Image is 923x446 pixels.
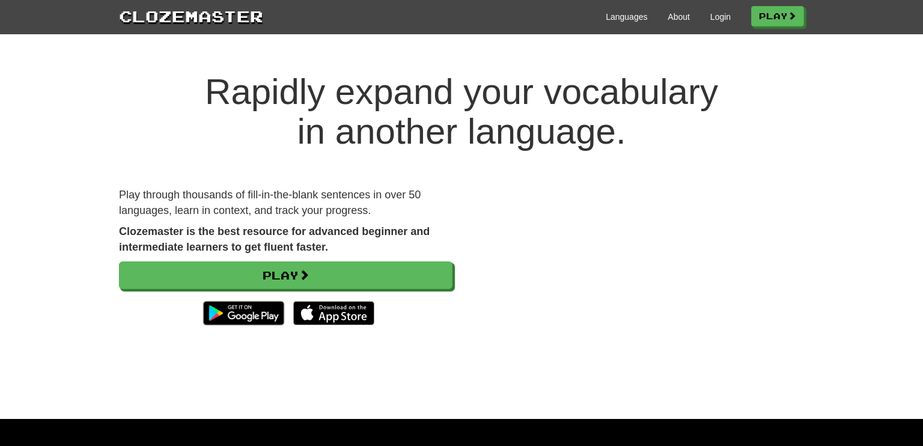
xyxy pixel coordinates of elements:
a: Play [751,6,804,26]
a: Clozemaster [119,5,263,27]
img: Download_on_the_App_Store_Badge_US-UK_135x40-25178aeef6eb6b83b96f5f2d004eda3bffbb37122de64afbaef7... [293,301,374,325]
a: Login [710,11,731,23]
a: Languages [606,11,647,23]
strong: Clozemaster is the best resource for advanced beginner and intermediate learners to get fluent fa... [119,225,430,253]
img: Get it on Google Play [197,295,290,331]
a: About [668,11,690,23]
a: Play [119,261,452,289]
p: Play through thousands of fill-in-the-blank sentences in over 50 languages, learn in context, and... [119,188,452,218]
